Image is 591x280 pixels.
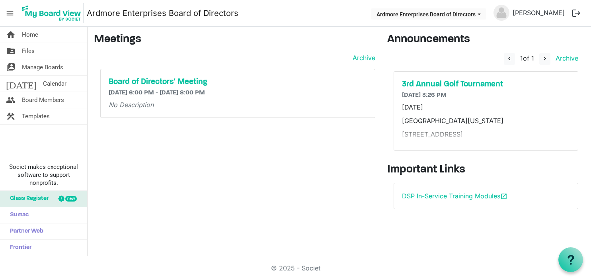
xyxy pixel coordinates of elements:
h3: Important Links [387,163,585,177]
img: My Board View Logo [20,3,84,23]
a: Archive [349,53,375,63]
button: navigate_before [504,53,515,65]
p: No Description [109,100,367,110]
h6: [DATE] 6:00 PM - [DATE] 8:00 PM [109,89,367,97]
a: My Board View Logo [20,3,87,23]
span: Home [22,27,38,43]
span: Files [22,43,35,59]
span: Societ makes exceptional software to support nonprofits. [4,163,84,187]
span: [DATE] [6,76,37,92]
span: Templates [22,108,50,124]
button: logout [568,5,585,22]
span: of 1 [520,54,534,62]
a: Board of Directors' Meeting [109,77,367,87]
span: [GEOGRAPHIC_DATA][US_STATE] [402,117,503,125]
span: menu [2,6,18,21]
p: [STREET_ADDRESS] [402,129,570,139]
span: navigate_before [506,55,513,62]
span: people [6,92,16,108]
span: 1 [520,54,523,62]
span: [DATE] 3:26 PM [402,92,447,98]
span: [DATE] [402,103,423,111]
a: Ardmore Enterprises Board of Directors [87,5,238,21]
button: Ardmore Enterprises Board of Directors dropdownbutton [371,8,486,20]
span: navigate_next [541,55,548,62]
h3: Meetings [94,33,375,47]
a: Archive [552,54,578,62]
a: © 2025 - Societ [271,264,320,272]
a: DSP In-Service Training Modulesopen_in_new [402,192,507,200]
button: navigate_next [539,53,550,65]
img: no-profile-picture.svg [493,5,509,21]
h3: Announcements [387,33,585,47]
div: new [65,196,77,202]
span: folder_shared [6,43,16,59]
span: Calendar [43,76,66,92]
span: open_in_new [500,193,507,200]
a: [PERSON_NAME] [509,5,568,21]
span: Frontier [6,240,31,256]
span: Manage Boards [22,59,63,75]
a: 3rd Annual Golf Tournament [402,80,570,89]
span: switch_account [6,59,16,75]
span: Board Members [22,92,64,108]
span: construction [6,108,16,124]
span: Partner Web [6,223,43,239]
span: Sumac [6,207,29,223]
span: Glass Register [6,191,49,207]
span: home [6,27,16,43]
